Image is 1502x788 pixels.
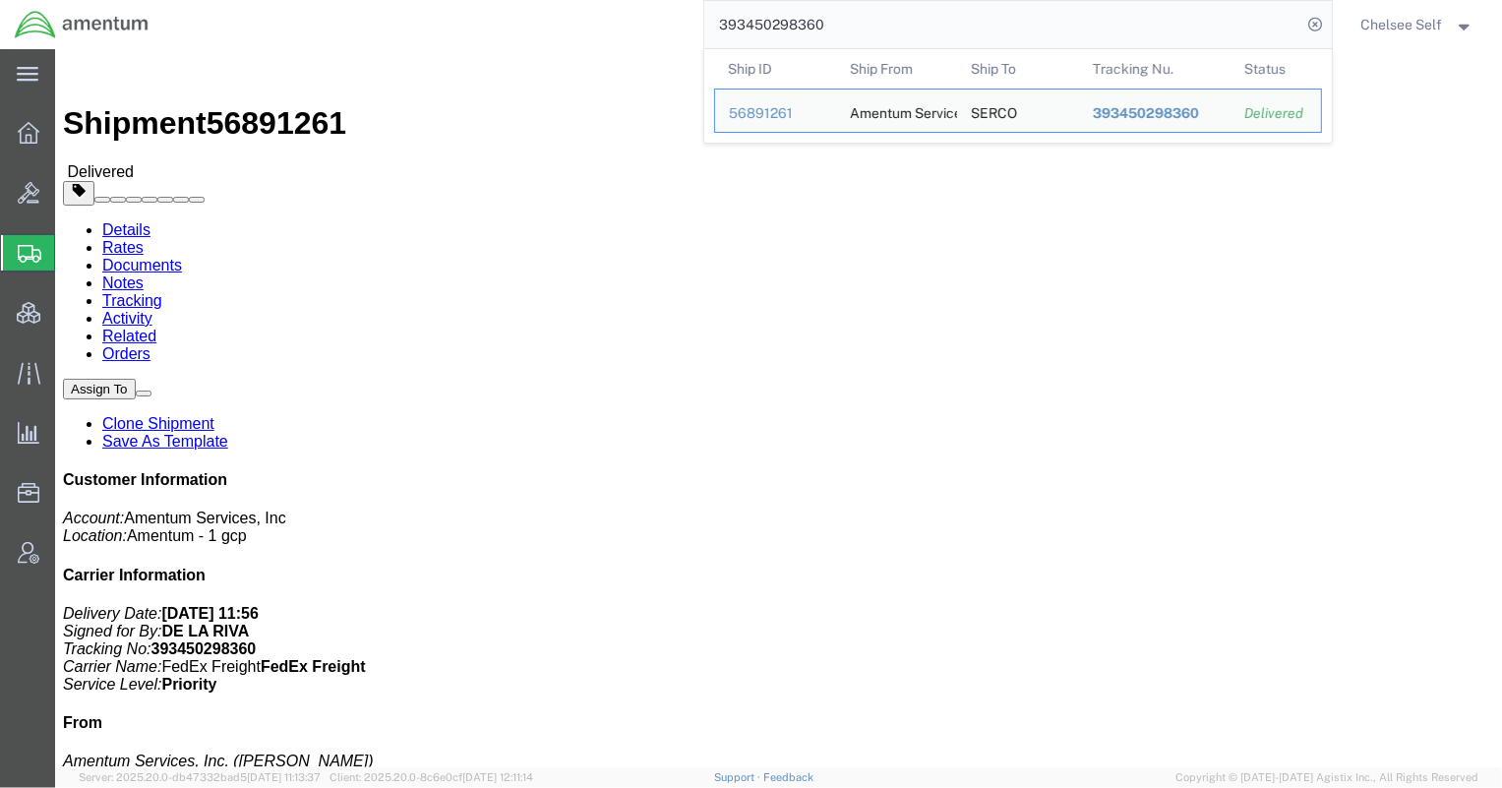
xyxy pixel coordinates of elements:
th: Tracking Nu. [1078,49,1231,89]
th: Ship From [835,49,957,89]
th: Ship To [957,49,1079,89]
div: Delivered [1244,103,1307,124]
div: 393450298360 [1092,103,1217,124]
table: Search Results [714,49,1332,143]
button: Chelsee Self [1360,13,1475,36]
a: Feedback [763,771,813,783]
th: Status [1231,49,1322,89]
input: Search for shipment number, reference number [704,1,1302,48]
th: Ship ID [714,49,836,89]
iframe: FS Legacy Container [55,49,1502,767]
span: Server: 2025.20.0-db47332bad5 [79,771,321,783]
span: 393450298360 [1092,105,1198,121]
span: Copyright © [DATE]-[DATE] Agistix Inc., All Rights Reserved [1175,769,1478,786]
span: [DATE] 11:13:37 [247,771,321,783]
div: 56891261 [729,103,822,124]
img: logo [14,10,150,39]
div: SERCO [971,90,1017,132]
a: Support [714,771,763,783]
span: Chelsee Self [1361,14,1443,35]
span: [DATE] 12:11:14 [462,771,533,783]
span: Client: 2025.20.0-8c6e0cf [330,771,533,783]
div: Amentum Services, Inc. [849,90,943,132]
